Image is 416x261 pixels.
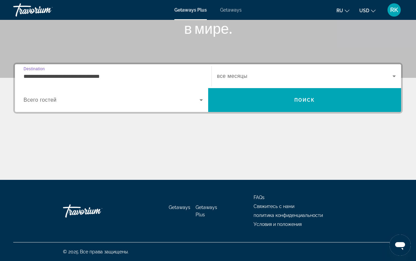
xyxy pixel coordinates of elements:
span: Поиск [294,97,315,103]
button: Search [208,88,401,112]
a: Свяжитесь с нами [254,204,294,209]
a: Go Home [63,201,129,221]
a: Условия и положения [254,222,302,227]
span: все месяцы [217,73,248,79]
span: Всего гостей [24,97,57,103]
span: USD [359,8,369,13]
a: Getaways [220,7,242,13]
span: © 2025 Все права защищены. [63,249,129,254]
span: RK [390,7,398,13]
input: Select destination [24,73,203,80]
button: Change currency [359,6,376,15]
iframe: Кнопка запуска окна обмена сообщениями [389,235,411,256]
span: Destination [24,67,45,71]
span: ru [336,8,343,13]
a: Getaways Plus [196,205,217,217]
a: FAQs [254,195,265,200]
a: политика конфиденциальности [254,213,323,218]
a: Getaways [169,205,190,210]
a: Travorium [13,1,80,19]
div: Search widget [15,64,401,112]
button: User Menu [386,3,403,17]
a: Getaways Plus [174,7,207,13]
button: Change language [336,6,349,15]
